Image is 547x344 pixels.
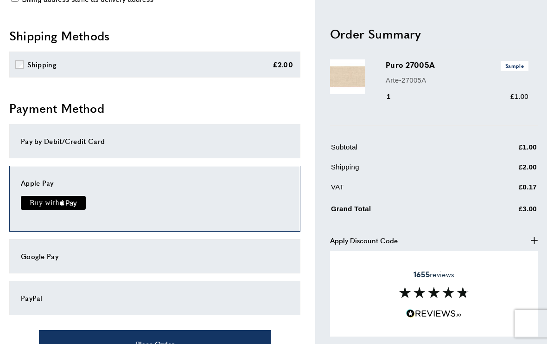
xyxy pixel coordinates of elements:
span: reviews [413,270,454,279]
span: £1.00 [510,92,528,100]
td: Grand Total [331,201,472,221]
span: Apply Discount Code [330,234,398,246]
strong: 1655 [413,269,430,279]
h2: Order Summary [330,25,538,42]
div: PayPal [21,292,289,304]
td: £2.00 [473,162,537,180]
td: £1.00 [473,142,537,160]
div: 1 [386,91,404,102]
div: Shipping [27,59,57,70]
td: £3.00 [473,201,537,221]
div: £2.00 [273,59,293,70]
td: Subtotal [331,142,472,160]
h2: Payment Method [9,100,300,117]
div: Apple Pay [21,177,289,188]
h3: Puro 27005A [386,59,528,71]
div: Pay by Debit/Credit Card [21,136,289,147]
td: Shipping [331,162,472,180]
div: Google Pay [21,251,289,262]
p: Arte-27005A [386,74,528,85]
span: Sample [501,61,528,71]
img: Puro 27005A [330,59,365,94]
img: Reviews.io 5 stars [406,309,462,318]
td: £0.17 [473,182,537,200]
img: Reviews section [399,287,469,298]
h2: Shipping Methods [9,27,300,44]
td: VAT [331,182,472,200]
